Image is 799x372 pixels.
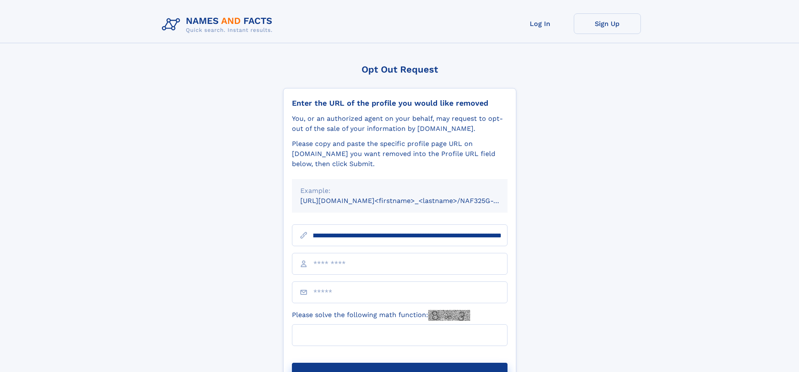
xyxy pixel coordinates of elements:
[300,197,523,205] small: [URL][DOMAIN_NAME]<firstname>_<lastname>/NAF325G-xxxxxxxx
[507,13,574,34] a: Log In
[292,310,470,321] label: Please solve the following math function:
[159,13,279,36] img: Logo Names and Facts
[292,114,508,134] div: You, or an authorized agent on your behalf, may request to opt-out of the sale of your informatio...
[283,64,516,75] div: Opt Out Request
[574,13,641,34] a: Sign Up
[300,186,499,196] div: Example:
[292,99,508,108] div: Enter the URL of the profile you would like removed
[292,139,508,169] div: Please copy and paste the specific profile page URL on [DOMAIN_NAME] you want removed into the Pr...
